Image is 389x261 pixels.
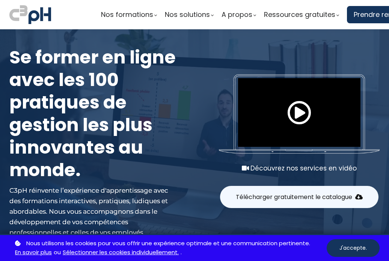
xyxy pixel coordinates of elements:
span: Télécharger gratuitement le catalogue [236,192,352,202]
p: ou . [13,239,327,258]
span: Nos formations [101,9,153,20]
div: Découvrez nos services en vidéo [219,163,380,173]
span: Nous utilisons les cookies pour vous offrir une expérience optimale et une communication pertinente. [26,239,310,248]
div: C3pH réinvente l’expérience d'apprentissage avec des formations interactives, pratiques, ludiques... [9,185,179,238]
button: J'accepte. [327,239,380,257]
a: En savoir plus [15,248,52,257]
button: Télécharger gratuitement le catalogue [220,186,378,208]
img: logo C3PH [9,4,51,26]
span: Nos solutions [165,9,210,20]
h1: Se former en ligne avec les 100 pratiques de gestion les plus innovantes au monde. [9,46,179,181]
a: Sélectionner les cookies individuellement. [63,248,179,257]
span: A propos [222,9,252,20]
span: Ressources gratuites [264,9,335,20]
